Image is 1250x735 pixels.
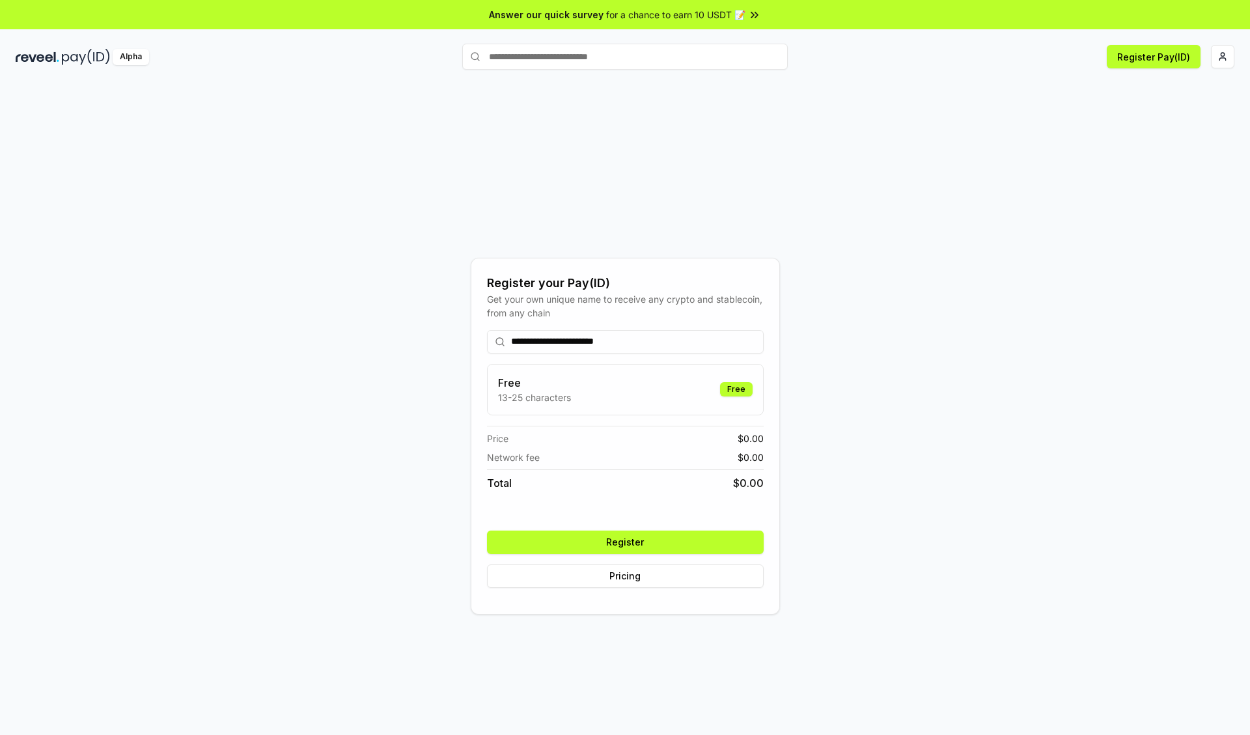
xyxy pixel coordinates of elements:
[498,375,571,391] h3: Free
[487,432,508,445] span: Price
[113,49,149,65] div: Alpha
[733,475,764,491] span: $ 0.00
[16,49,59,65] img: reveel_dark
[489,8,604,21] span: Answer our quick survey
[487,475,512,491] span: Total
[487,292,764,320] div: Get your own unique name to receive any crypto and stablecoin, from any chain
[738,432,764,445] span: $ 0.00
[487,564,764,588] button: Pricing
[487,531,764,554] button: Register
[487,451,540,464] span: Network fee
[498,391,571,404] p: 13-25 characters
[487,274,764,292] div: Register your Pay(ID)
[1107,45,1201,68] button: Register Pay(ID)
[606,8,745,21] span: for a chance to earn 10 USDT 📝
[738,451,764,464] span: $ 0.00
[720,382,753,396] div: Free
[62,49,110,65] img: pay_id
